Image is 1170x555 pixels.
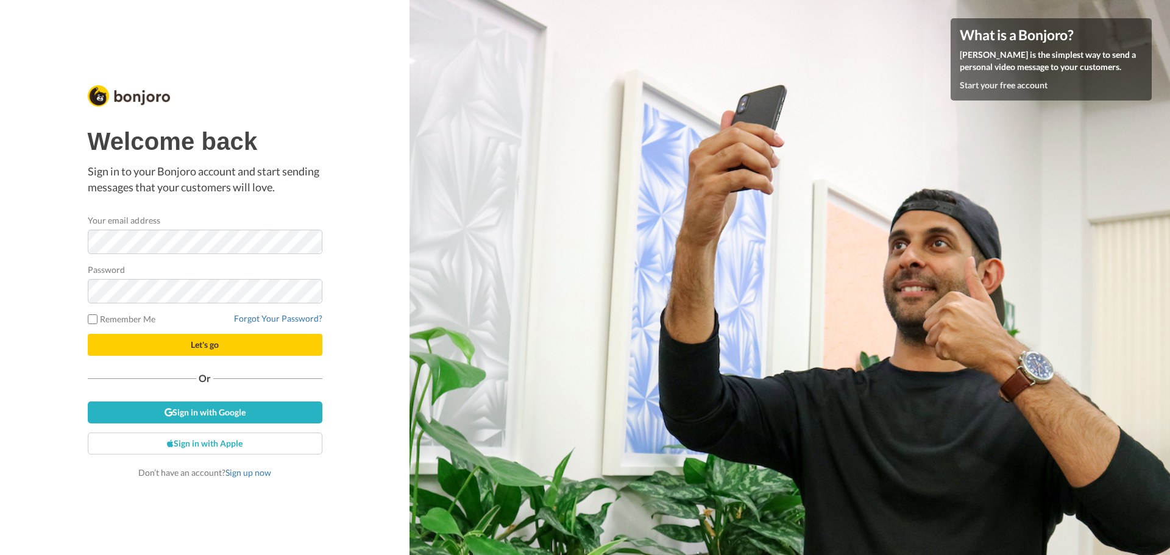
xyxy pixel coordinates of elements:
h1: Welcome back [88,128,322,155]
label: Your email address [88,214,160,227]
label: Remember Me [88,313,156,325]
a: Start your free account [960,80,1048,90]
a: Sign up now [225,467,271,478]
p: Sign in to your Bonjoro account and start sending messages that your customers will love. [88,164,322,195]
a: Forgot Your Password? [234,313,322,323]
label: Password [88,263,126,276]
input: Remember Me [88,314,97,324]
a: Sign in with Apple [88,433,322,454]
p: [PERSON_NAME] is the simplest way to send a personal video message to your customers. [960,49,1143,73]
a: Sign in with Google [88,401,322,423]
span: Don’t have an account? [138,467,271,478]
h4: What is a Bonjoro? [960,27,1143,43]
button: Let's go [88,334,322,356]
span: Or [196,374,213,383]
span: Let's go [191,339,219,350]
